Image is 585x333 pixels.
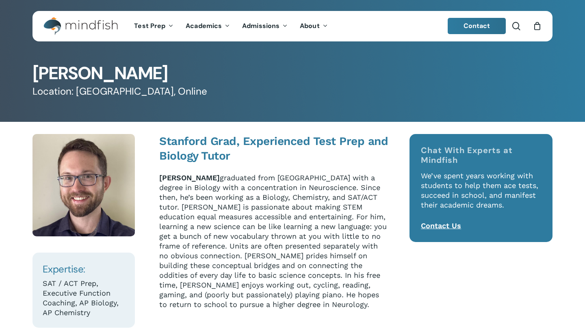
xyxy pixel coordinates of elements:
p: SAT / ACT Prep, Executive Function Coaching, AP Biology, AP Chemistry [43,279,125,318]
span: Test Prep [134,22,165,30]
span: Location: [GEOGRAPHIC_DATA], Online [32,85,207,98]
span: About [300,22,320,30]
h1: [PERSON_NAME] [32,65,552,82]
strong: [PERSON_NAME] [159,173,220,182]
a: Contact Us [421,221,461,230]
a: Test Prep [128,23,180,30]
a: About [294,23,334,30]
a: Contact [448,18,506,34]
span: Expertise: [43,263,85,275]
img: 0 Bryson Herrick [32,134,135,236]
a: Cart [533,22,542,30]
p: graduated from [GEOGRAPHIC_DATA] with a degree in Biology with a concentration in Neuroscience. S... [159,173,389,309]
span: Contact [464,22,490,30]
p: We’ve spent years working with students to help them ace tests, succeed in school, and manifest t... [421,171,541,221]
a: Academics [180,23,236,30]
span: Admissions [242,22,279,30]
span: Academics [186,22,222,30]
h4: Chat With Experts at Mindfish [421,145,541,165]
a: Admissions [236,23,294,30]
nav: Main Menu [128,11,334,41]
header: Main Menu [32,11,552,41]
strong: Stanford Grad, Experienced Test Prep and Biology Tutor [159,134,388,162]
